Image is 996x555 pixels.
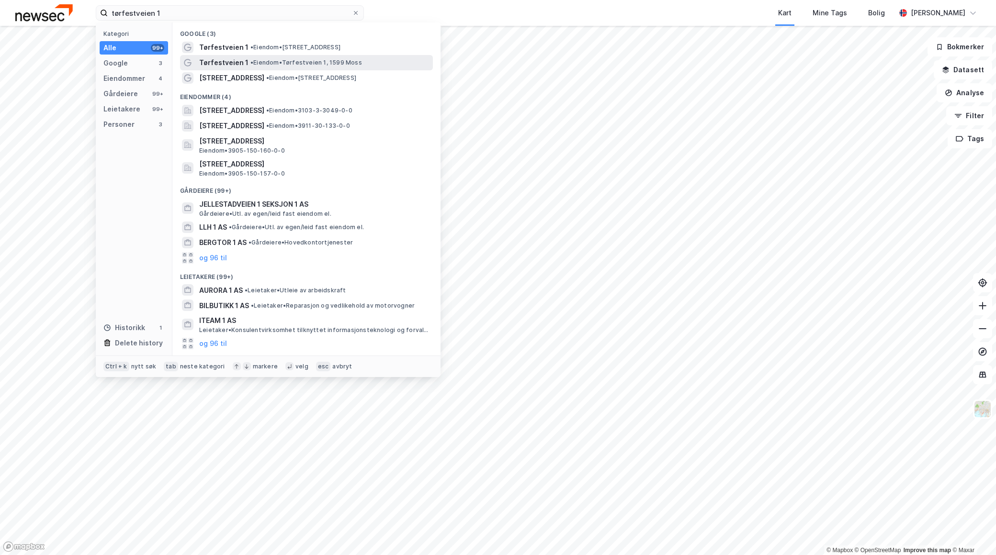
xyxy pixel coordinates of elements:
span: [STREET_ADDRESS] [199,105,264,116]
span: [STREET_ADDRESS] [199,120,264,132]
span: JELLESTADVEIEN 1 SEKSJON 1 AS [199,199,429,210]
span: • [250,44,253,51]
span: Leietaker • Utleie av arbeidskraft [245,287,346,294]
div: nytt søk [131,363,157,370]
div: Eiendommer (4) [172,86,441,103]
div: 3 [157,121,164,128]
div: Historikk [103,322,145,333]
a: Improve this map [904,547,951,554]
span: • [266,74,269,81]
span: Gårdeiere • Hovedkontortjenester [249,239,353,246]
span: ITEAM 1 AS [199,315,429,326]
div: avbryt [332,363,352,370]
div: 99+ [151,105,164,113]
button: Tags [948,129,992,148]
div: Personer (3) [172,351,441,368]
span: Eiendom • 3103-3-3049-0-0 [266,107,352,114]
div: Delete history [115,337,163,349]
div: 99+ [151,90,164,98]
span: Eiendom • [STREET_ADDRESS] [250,44,340,51]
span: Eiendom • 3911-30-133-0-0 [266,122,350,130]
div: Alle [103,42,116,54]
div: Kart [778,7,792,19]
span: • [245,287,248,294]
span: • [266,122,269,129]
div: 3 [157,59,164,67]
a: OpenStreetMap [855,547,901,554]
span: Tørfestveien 1 [199,42,249,53]
img: newsec-logo.f6e21ccffca1b3a03d2d.png [15,4,73,21]
span: [STREET_ADDRESS] [199,158,429,170]
div: Kategori [103,30,168,37]
span: • [250,59,253,66]
span: [STREET_ADDRESS] [199,135,429,147]
div: neste kategori [180,363,225,370]
span: LLH 1 AS [199,222,227,233]
span: Eiendom • 3905-150-157-0-0 [199,170,285,178]
div: Gårdeiere [103,88,138,100]
span: • [249,239,251,246]
span: AURORA 1 AS [199,285,243,296]
button: Filter [946,106,992,125]
div: markere [253,363,278,370]
span: Gårdeiere • Utl. av egen/leid fast eiendom el. [199,210,331,218]
button: og 96 til [199,252,227,264]
div: Ctrl + k [103,362,129,371]
div: 99+ [151,44,164,52]
span: Tørfestveien 1 [199,57,249,68]
div: Leietakere (99+) [172,266,441,283]
div: Kontrollprogram for chat [948,509,996,555]
div: [PERSON_NAME] [911,7,965,19]
span: Eiendom • [STREET_ADDRESS] [266,74,356,82]
div: Google (3) [172,22,441,40]
span: Eiendom • 3905-150-160-0-0 [199,147,285,155]
a: Mapbox homepage [3,541,45,552]
span: Gårdeiere • Utl. av egen/leid fast eiendom el. [229,223,364,231]
input: Søk på adresse, matrikkel, gårdeiere, leietakere eller personer [108,6,352,20]
span: Eiendom • Tørfestveien 1, 1599 Moss [250,59,362,67]
span: • [229,223,232,231]
a: Mapbox [826,547,853,554]
div: Bolig [868,7,885,19]
div: velg [295,363,308,370]
span: BERGTOR 1 AS [199,237,247,248]
span: • [251,302,254,309]
div: 4 [157,75,164,82]
div: 1 [157,324,164,332]
div: tab [164,362,178,371]
span: BILBUTIKK 1 AS [199,300,249,311]
div: Mine Tags [813,7,847,19]
button: Datasett [934,60,992,79]
div: Google [103,57,128,69]
div: Eiendommer [103,73,145,84]
div: Personer [103,119,135,130]
button: Bokmerker [928,37,992,56]
img: Z [973,400,992,418]
span: • [266,107,269,114]
span: Leietaker • Reparasjon og vedlikehold av motorvogner [251,302,415,310]
iframe: Chat Widget [948,509,996,555]
button: og 96 til [199,338,227,349]
button: Analyse [937,83,992,102]
span: [STREET_ADDRESS] [199,72,264,84]
div: Gårdeiere (99+) [172,179,441,197]
div: Leietakere [103,103,140,115]
span: Leietaker • Konsulentvirksomhet tilknyttet informasjonsteknologi og forvaltning og drift av IT-sy... [199,326,431,334]
div: esc [316,362,331,371]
